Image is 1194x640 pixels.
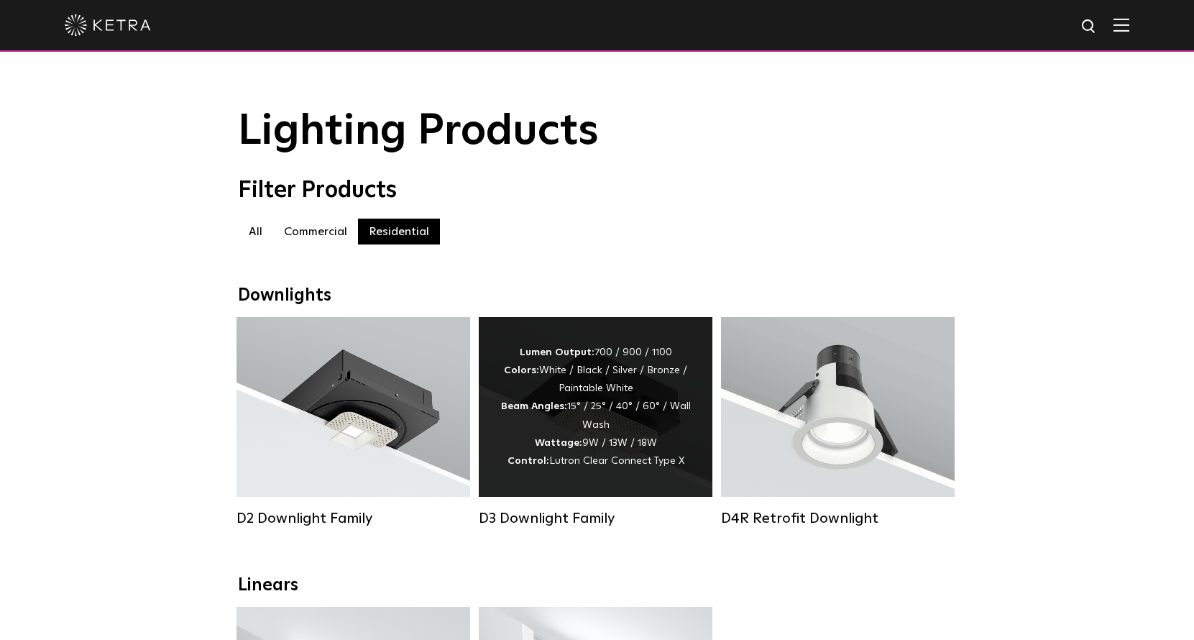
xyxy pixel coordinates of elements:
img: ketra-logo-2019-white [65,14,151,36]
div: 700 / 900 / 1100 White / Black / Silver / Bronze / Paintable White 15° / 25° / 40° / 60° / Wall W... [500,344,691,470]
div: D2 Downlight Family [236,510,470,527]
strong: Wattage: [535,438,582,448]
div: D3 Downlight Family [479,510,712,527]
img: search icon [1080,18,1098,36]
a: D3 Downlight Family Lumen Output:700 / 900 / 1100Colors:White / Black / Silver / Bronze / Paintab... [479,317,712,527]
label: Residential [358,219,440,244]
strong: Control: [508,456,549,466]
strong: Beam Angles: [501,401,567,411]
div: Downlights [238,285,957,306]
span: Lutron Clear Connect Type X [549,456,684,466]
div: D4R Retrofit Downlight [721,510,955,527]
a: D2 Downlight Family Lumen Output:1200Colors:White / Black / Gloss Black / Silver / Bronze / Silve... [236,317,470,527]
strong: Lumen Output: [520,347,594,357]
strong: Colors: [504,365,539,375]
div: Linears [238,575,957,596]
a: D4R Retrofit Downlight Lumen Output:800Colors:White / BlackBeam Angles:15° / 25° / 40° / 60°Watta... [721,317,955,527]
div: Filter Products [238,177,957,204]
span: Lighting Products [238,110,599,153]
img: Hamburger%20Nav.svg [1113,18,1129,32]
label: All [238,219,273,244]
label: Commercial [273,219,358,244]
